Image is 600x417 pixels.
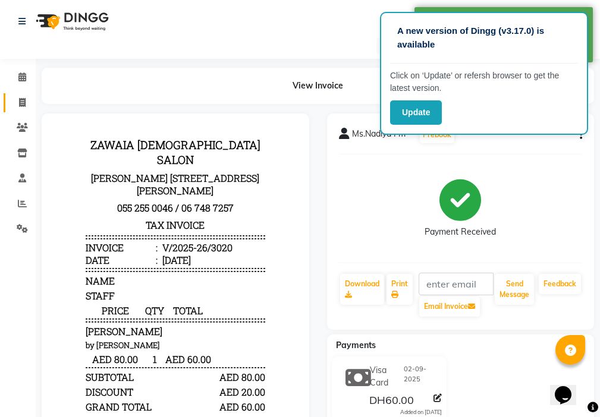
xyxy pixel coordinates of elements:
[165,320,212,332] div: AED 60.00
[106,128,137,141] div: [DATE]
[30,5,112,38] img: logo
[102,116,104,128] span: :
[32,10,212,44] h3: ZAWAIA [DEMOGRAPHIC_DATA] SALON
[390,69,578,94] p: Click on ‘Update’ or refersh browser to get the latest version.
[32,74,212,91] p: 055 255 0046 / 06 748 7257
[165,260,212,273] div: AED 20.00
[32,44,212,74] p: [PERSON_NAME] [STREET_ADDRESS][PERSON_NAME]
[369,393,414,410] span: DH60.00
[92,179,111,191] span: QTY
[32,334,52,347] div: Paid
[32,128,104,141] div: Date
[420,127,454,143] button: Prebook
[550,369,588,405] iframe: chat widget
[32,320,75,332] span: Visa Card
[397,24,571,51] p: A new version of Dingg (v3.17.0) is available
[32,149,61,162] span: NAME
[165,245,212,258] div: AED 80.00
[165,275,212,288] div: AED 60.00
[495,274,534,305] button: Send Message
[106,116,179,128] div: V/2025-26/3020
[42,68,594,104] div: View Invoice
[32,179,92,191] span: PRICE
[387,274,413,305] a: Print
[400,408,442,416] div: Added on [DATE]
[32,200,109,212] span: [PERSON_NAME]
[32,305,77,317] div: Payments
[340,274,384,305] a: Download
[111,179,158,191] span: TOTAL
[539,274,581,294] a: Feedback
[352,128,406,144] span: Ms.Nadiya Fm
[425,226,496,238] div: Payment Received
[32,91,212,108] h3: TAX INVOICE
[32,214,106,225] small: by [PERSON_NAME]
[390,100,442,125] button: Update
[102,128,104,141] span: :
[32,245,80,258] div: SUBTOTAL
[370,364,404,389] span: Visa Card
[165,334,212,347] div: AED 60.00
[404,364,439,389] span: 02-09-2025
[419,296,480,317] button: Email Invoice
[92,228,111,240] span: 1
[419,273,494,295] input: enter email
[32,228,92,240] span: AED 80.00
[32,275,98,288] div: GRAND TOTAL
[32,164,61,176] span: STAFF
[32,116,104,128] div: Invoice
[111,228,158,240] span: AED 60.00
[336,340,376,350] span: Payments
[32,260,80,273] div: DISCOUNT
[32,290,67,302] div: Payable
[165,290,212,302] div: AED 60.00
